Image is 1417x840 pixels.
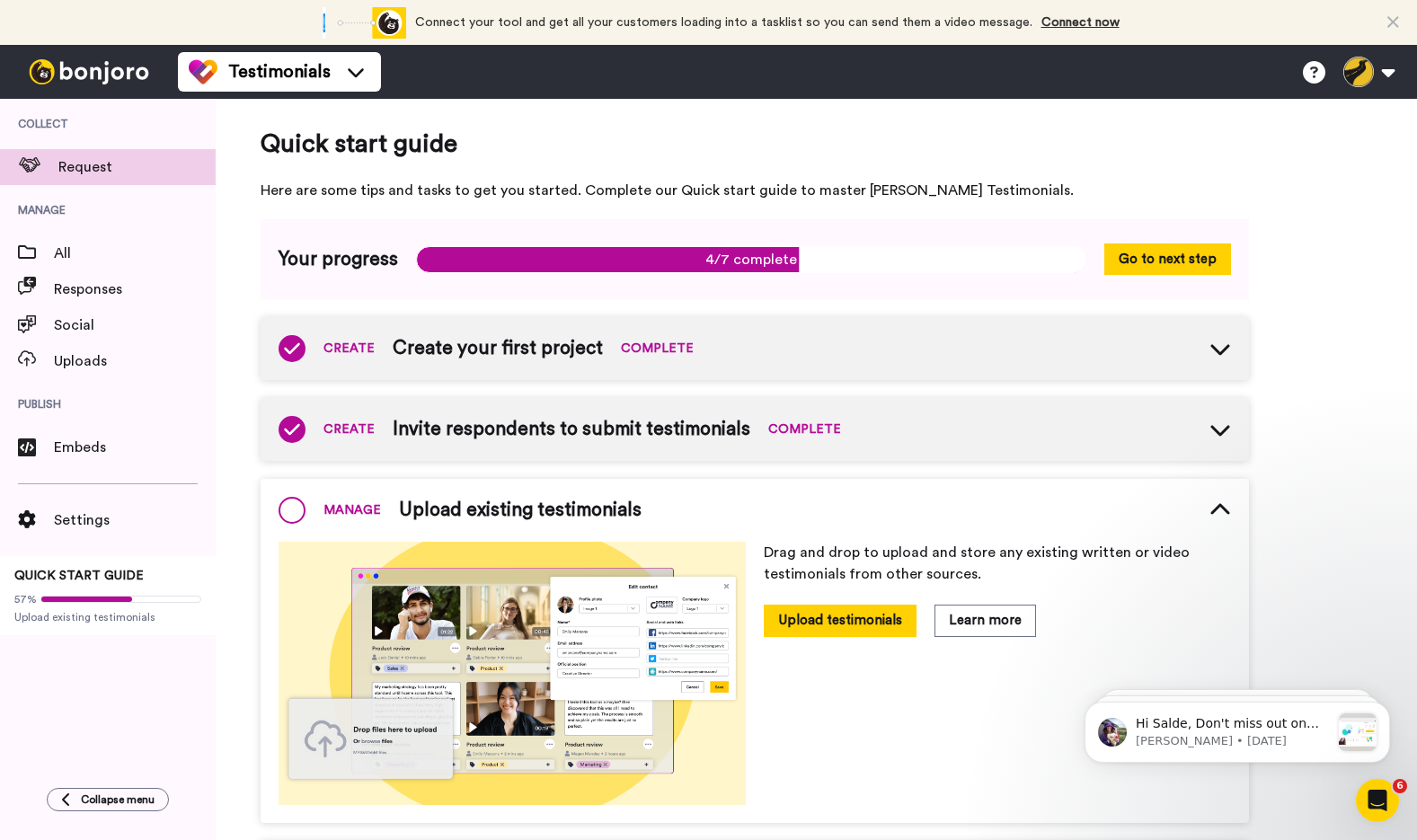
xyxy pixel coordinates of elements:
span: CREATE [323,340,375,358]
span: All [54,243,216,264]
button: Go to next step [1104,243,1231,275]
span: Invite respondents to submit testimonials [393,416,750,443]
img: 4a9e73a18bff383a38bab373c66e12b8.png [279,542,746,805]
button: Collapse menu [47,788,169,811]
span: COMPLETE [621,340,694,358]
span: QUICK START GUIDE [14,570,144,582]
a: Connect now [1041,16,1120,29]
span: Upload existing testimonials [14,610,201,624]
span: Upload existing testimonials [399,497,642,524]
button: Learn more [934,605,1036,636]
span: 6 [1393,779,1407,793]
span: Quick start guide [261,126,1249,162]
span: Request [58,156,216,178]
span: Settings [54,509,216,531]
span: COMPLETE [768,420,841,438]
span: CREATE [323,420,375,438]
span: 4/7 complete [416,246,1086,273]
p: Drag and drop to upload and store any existing written or video testimonials from other sources. [764,542,1231,585]
span: Collapse menu [81,792,155,807]
span: Social [54,314,216,336]
img: bj-logo-header-white.svg [22,59,156,84]
span: Responses [54,279,216,300]
iframe: Intercom notifications message [1058,666,1417,791]
button: Upload testimonials [764,605,917,636]
span: Here are some tips and tasks to get you started. Complete our Quick start guide to master [PERSON... [261,180,1249,201]
img: tm-color.svg [189,57,217,86]
div: animation [307,7,406,39]
span: 57% [14,592,37,606]
span: Your progress [279,246,398,273]
span: Testimonials [228,59,331,84]
span: Embeds [54,437,216,458]
span: Connect your tool and get all your customers loading into a tasklist so you can send them a video... [415,16,1032,29]
span: Uploads [54,350,216,372]
span: MANAGE [323,501,381,519]
span: Create your first project [393,335,603,362]
iframe: Intercom live chat [1356,779,1399,822]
